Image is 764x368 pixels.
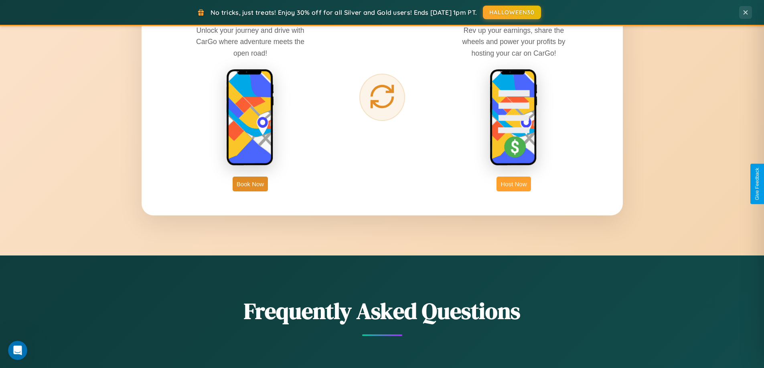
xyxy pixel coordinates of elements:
p: Rev up your earnings, share the wheels and power your profits by hosting your car on CarGo! [454,25,574,58]
button: Book Now [233,177,268,191]
div: Give Feedback [754,168,760,200]
img: host phone [490,69,538,167]
img: rent phone [226,69,274,167]
h2: Frequently Asked Questions [142,296,623,326]
span: No tricks, just treats! Enjoy 30% off for all Silver and Gold users! Ends [DATE] 1pm PT. [211,8,477,16]
p: Unlock your journey and drive with CarGo where adventure meets the open road! [190,25,310,58]
button: HALLOWEEN30 [483,6,541,19]
button: Host Now [496,177,531,191]
iframe: Intercom live chat [8,341,27,360]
